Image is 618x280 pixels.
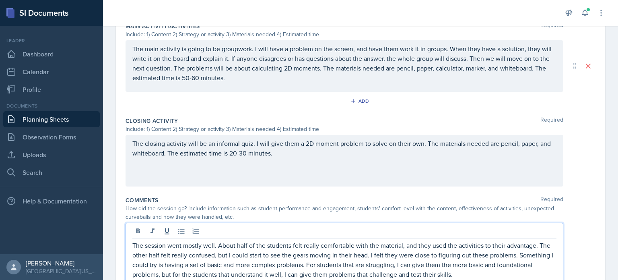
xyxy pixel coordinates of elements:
[3,147,100,163] a: Uploads
[3,129,100,145] a: Observation Forms
[26,259,97,267] div: [PERSON_NAME]
[3,81,100,97] a: Profile
[26,267,97,275] div: [GEOGRAPHIC_DATA][US_STATE] in [GEOGRAPHIC_DATA]
[540,196,563,204] span: Required
[3,37,100,44] div: Leader
[348,95,374,107] button: Add
[352,98,369,104] div: Add
[126,22,200,30] label: Main Activity/Activities
[126,125,563,133] div: Include: 1) Content 2) Strategy or activity 3) Materials needed 4) Estimated time
[126,204,563,221] div: How did the session go? Include information such as student performance and engagement, students'...
[126,117,178,125] label: Closing Activity
[126,30,563,39] div: Include: 1) Content 2) Strategy or activity 3) Materials needed 4) Estimated time
[3,111,100,127] a: Planning Sheets
[132,44,556,83] p: The main activity is going to be groupwork. I will have a problem on the screen, and have them wo...
[3,193,100,209] div: Help & Documentation
[132,241,556,279] p: The session went mostly well. About half of the students felt really comfortable with the materia...
[540,22,563,30] span: Required
[540,117,563,125] span: Required
[3,164,100,180] a: Search
[3,102,100,110] div: Documents
[126,196,159,204] label: Comments
[3,64,100,80] a: Calendar
[3,46,100,62] a: Dashboard
[132,139,556,158] p: The closing activity will be an informal quiz. I will give them a 2D moment problem to solve on t...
